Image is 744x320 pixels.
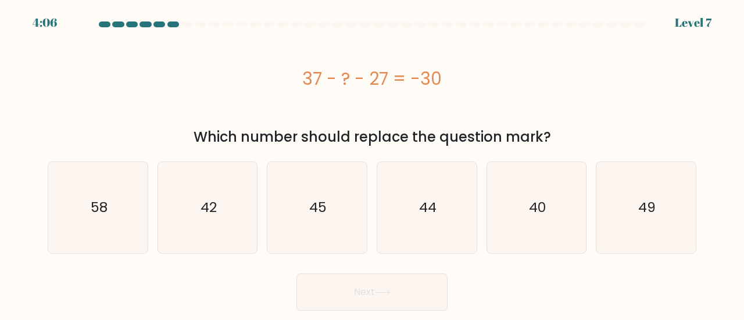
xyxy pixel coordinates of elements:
div: 4:06 [33,14,57,31]
text: 44 [419,198,437,217]
text: 58 [90,198,107,217]
text: 49 [638,198,656,217]
div: Which number should replace the question mark? [55,127,689,148]
button: Next [296,274,448,311]
text: 42 [201,198,217,217]
text: 40 [529,198,546,217]
div: Level 7 [675,14,711,31]
div: 37 - ? - 27 = -30 [48,66,696,92]
text: 45 [309,198,327,217]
